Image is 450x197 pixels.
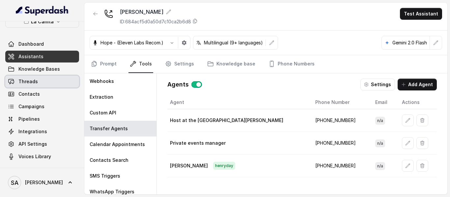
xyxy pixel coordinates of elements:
span: henryday [213,162,235,170]
p: Multilingual (9+ languages) [204,39,263,46]
th: Email [370,96,397,109]
img: light.svg [16,5,69,16]
p: SMS Triggers [90,173,120,179]
span: [PERSON_NAME] [25,179,63,186]
a: Threads [5,76,79,87]
a: Assistants [5,51,79,62]
p: WhatsApp Triggers [90,188,134,195]
button: La Cañita [5,16,79,28]
p: [PERSON_NAME] [170,162,208,169]
p: Host at the [GEOGRAPHIC_DATA][PERSON_NAME] [170,117,283,124]
p: Custom API [90,110,116,116]
span: API Settings [18,141,47,147]
a: Settings [164,55,195,73]
p: Contacts Search [90,157,128,163]
p: Hope - (Eleven Labs Recom.) [100,39,163,46]
span: Campaigns [18,103,44,110]
p: La Cañita [31,18,54,26]
a: Phone Numbers [267,55,316,73]
span: n/a [375,162,385,170]
p: Transfer Agents [90,125,128,132]
div: [PERSON_NAME] [120,8,198,16]
span: n/a [375,139,385,147]
td: [PHONE_NUMBER] [310,132,370,155]
th: Actions [397,96,437,109]
span: Voices Library [18,153,51,160]
a: [PERSON_NAME] [5,173,79,192]
span: Contacts [18,91,40,97]
th: Phone Number [310,96,370,109]
a: Dashboard [5,38,79,50]
td: [PHONE_NUMBER] [310,109,370,132]
span: n/a [375,117,385,125]
span: Knowledge Bases [18,66,60,72]
a: Knowledge base [206,55,257,73]
p: Private events manager [170,140,226,146]
a: Tools [128,55,153,73]
a: Knowledge Bases [5,63,79,75]
span: Dashboard [18,41,44,47]
svg: google logo [384,40,390,45]
nav: Tabs [90,55,442,73]
a: Prompt [90,55,118,73]
button: Add Agent [398,79,437,90]
button: Test Assistant [400,8,442,20]
span: Pipelines [18,116,40,122]
span: Threads [18,78,38,85]
a: Contacts [5,88,79,100]
th: Agent [167,96,310,109]
a: Pipelines [5,113,79,125]
a: Integrations [5,126,79,137]
a: API Settings [5,138,79,150]
p: Agents [167,80,189,89]
p: ID: 684acf5d0a50d7c10ca2b6d8 [120,18,191,25]
p: Calendar Appointments [90,141,145,148]
p: Gemini 2.0 Flash [392,39,427,46]
span: Assistants [18,53,43,60]
a: Campaigns [5,101,79,112]
a: Voices Library [5,151,79,162]
td: [PHONE_NUMBER] [310,155,370,177]
span: Integrations [18,128,47,135]
text: SA [11,179,18,186]
button: Settings [360,79,395,90]
p: Webhooks [90,78,114,85]
p: Extraction [90,94,113,100]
